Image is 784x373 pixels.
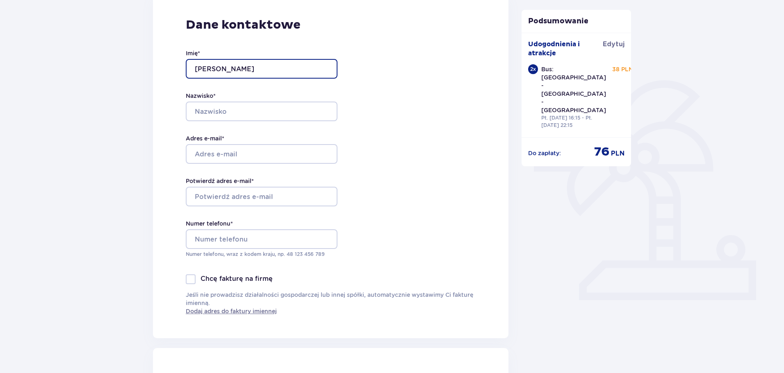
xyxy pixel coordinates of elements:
input: Imię [186,59,337,79]
label: Adres e-mail * [186,134,224,142]
p: Udogodnienia i atrakcje [528,40,603,58]
label: Numer telefonu * [186,219,233,228]
p: Bus: [GEOGRAPHIC_DATA] - [GEOGRAPHIC_DATA] - [GEOGRAPHIC_DATA] [541,65,606,114]
p: 38 PLN [612,65,633,73]
p: Dane kontaktowe [186,17,476,33]
label: Imię * [186,49,200,57]
input: Potwierdź adres e-mail [186,187,337,206]
p: Pt. [DATE] 16:15 - Pt. [DATE] 22:15 [541,114,606,129]
span: PLN [611,149,624,158]
p: Numer telefonu, wraz z kodem kraju, np. 48 ​123 ​456 ​789 [186,251,337,258]
p: Do zapłaty : [528,149,561,157]
label: Nazwisko * [186,92,216,100]
input: Nazwisko [186,102,337,121]
p: Chcę fakturę na firmę [201,274,273,283]
div: 2 x [528,64,538,74]
a: Dodaj adres do faktury imiennej [186,307,277,315]
input: Numer telefonu [186,229,337,249]
input: Adres e-mail [186,144,337,164]
label: Potwierdź adres e-mail * [186,177,254,185]
span: Edytuj [603,40,624,49]
p: Podsumowanie [522,16,631,26]
p: Jeśli nie prowadzisz działalności gospodarczej lub innej spółki, automatycznie wystawimy Ci faktu... [186,291,476,315]
span: 76 [594,144,609,160]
